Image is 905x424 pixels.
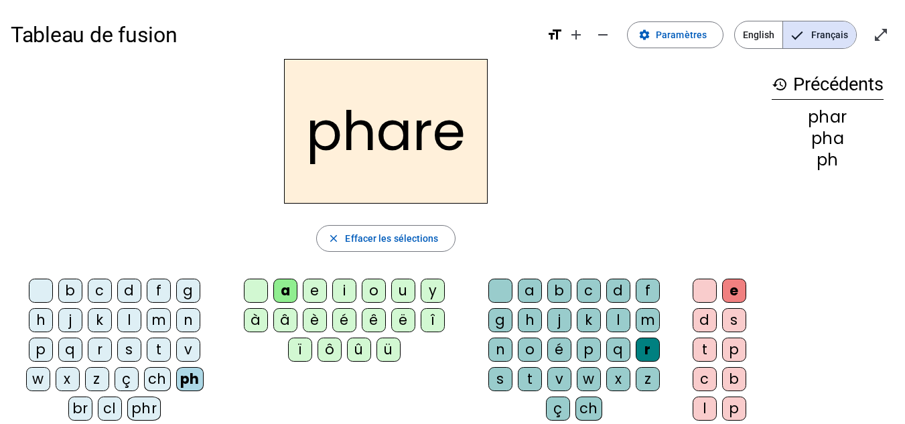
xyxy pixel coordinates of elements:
[88,279,112,303] div: c
[577,367,601,391] div: w
[85,367,109,391] div: z
[518,338,542,362] div: o
[636,279,660,303] div: f
[56,367,80,391] div: x
[117,279,141,303] div: d
[656,27,707,43] span: Paramètres
[376,338,401,362] div: ü
[127,397,161,421] div: phr
[328,232,340,244] mat-icon: close
[772,76,788,92] mat-icon: history
[115,367,139,391] div: ç
[316,225,455,252] button: Effacer les sélections
[332,279,356,303] div: i
[577,308,601,332] div: k
[347,338,371,362] div: û
[11,13,536,56] h1: Tableau de fusion
[332,308,356,332] div: é
[606,367,630,391] div: x
[176,308,200,332] div: n
[345,230,438,246] span: Effacer les sélections
[58,308,82,332] div: j
[734,21,857,49] mat-button-toggle-group: Language selection
[362,279,386,303] div: o
[288,338,312,362] div: ï
[606,279,630,303] div: d
[68,397,92,421] div: br
[29,338,53,362] div: p
[547,308,571,332] div: j
[693,397,717,421] div: l
[303,308,327,332] div: è
[735,21,782,48] span: English
[722,308,746,332] div: s
[88,308,112,332] div: k
[391,279,415,303] div: u
[176,367,204,391] div: ph
[88,338,112,362] div: r
[638,29,650,41] mat-icon: settings
[873,27,889,43] mat-icon: open_in_full
[421,279,445,303] div: y
[867,21,894,48] button: Entrer en plein écran
[147,308,171,332] div: m
[117,308,141,332] div: l
[693,338,717,362] div: t
[568,27,584,43] mat-icon: add
[783,21,856,48] span: Français
[606,338,630,362] div: q
[595,27,611,43] mat-icon: remove
[547,27,563,43] mat-icon: format_size
[693,367,717,391] div: c
[547,367,571,391] div: v
[772,70,884,100] h3: Précédents
[318,338,342,362] div: ô
[421,308,445,332] div: î
[577,279,601,303] div: c
[144,367,171,391] div: ch
[488,367,512,391] div: s
[627,21,723,48] button: Paramètres
[546,397,570,421] div: ç
[636,367,660,391] div: z
[488,338,512,362] div: n
[284,59,488,204] h2: phare
[176,279,200,303] div: g
[563,21,589,48] button: Augmenter la taille de la police
[488,308,512,332] div: g
[547,338,571,362] div: é
[518,279,542,303] div: a
[772,131,884,147] div: pha
[29,308,53,332] div: h
[636,308,660,332] div: m
[98,397,122,421] div: cl
[362,308,386,332] div: ê
[244,308,268,332] div: à
[273,308,297,332] div: â
[575,397,602,421] div: ch
[722,397,746,421] div: p
[147,279,171,303] div: f
[117,338,141,362] div: s
[26,367,50,391] div: w
[176,338,200,362] div: v
[391,308,415,332] div: ë
[722,279,746,303] div: e
[577,338,601,362] div: p
[722,367,746,391] div: b
[58,338,82,362] div: q
[722,338,746,362] div: p
[589,21,616,48] button: Diminuer la taille de la police
[273,279,297,303] div: a
[772,109,884,125] div: phar
[147,338,171,362] div: t
[772,152,884,168] div: ph
[518,308,542,332] div: h
[303,279,327,303] div: e
[547,279,571,303] div: b
[606,308,630,332] div: l
[58,279,82,303] div: b
[693,308,717,332] div: d
[518,367,542,391] div: t
[636,338,660,362] div: r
